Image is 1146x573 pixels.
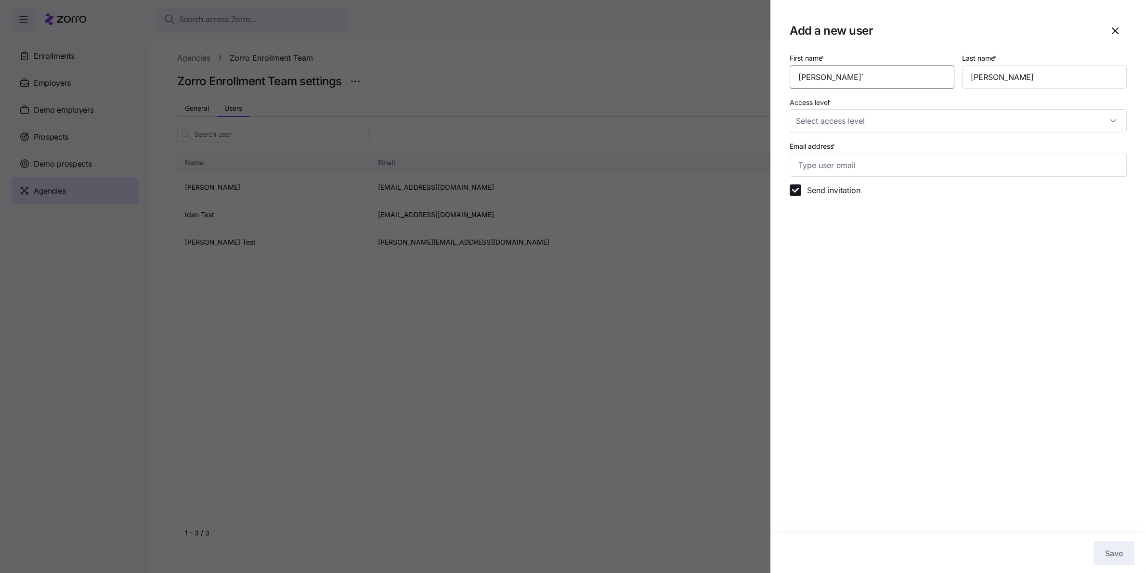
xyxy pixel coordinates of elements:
label: First name [790,53,826,64]
label: Send invitation [801,184,860,196]
input: Select access level [790,109,1127,132]
button: Save [1094,541,1134,565]
input: Type first name [790,65,954,89]
label: Email address [790,141,837,152]
input: Type last name [962,65,1127,89]
input: Type user email [790,154,1127,177]
label: Last name [962,53,998,64]
span: Save [1105,547,1123,559]
label: Access level [790,97,833,108]
h1: Add a new user [790,23,1100,38]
